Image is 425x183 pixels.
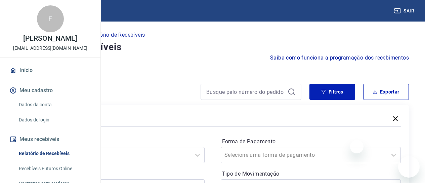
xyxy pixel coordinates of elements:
button: Sair [393,5,417,17]
button: Meus recebíveis [8,132,92,147]
p: [PERSON_NAME] [23,35,77,42]
p: Relatório de Recebíveis [87,31,145,39]
a: Recebíveis Futuros Online [16,162,92,176]
p: [EMAIL_ADDRESS][DOMAIN_NAME] [13,45,87,52]
a: Saiba como funciona a programação dos recebimentos [270,54,409,62]
p: Período personalizado [24,169,205,177]
h4: Relatório de Recebíveis [16,40,409,54]
a: Dados de login [16,113,92,127]
iframe: Botão para abrir a janela de mensagens [398,156,420,178]
button: Exportar [363,84,409,100]
a: Início [8,63,92,78]
button: Filtros [309,84,355,100]
button: Meu cadastro [8,83,92,98]
input: Busque pelo número do pedido [206,87,285,97]
div: F [37,5,64,32]
iframe: Fechar mensagem [350,140,364,153]
label: Tipo de Movimentação [222,170,400,178]
label: Forma de Pagamento [222,138,400,146]
a: Dados da conta [16,98,92,112]
a: Relatório de Recebíveis [16,147,92,160]
label: Período [26,138,203,146]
